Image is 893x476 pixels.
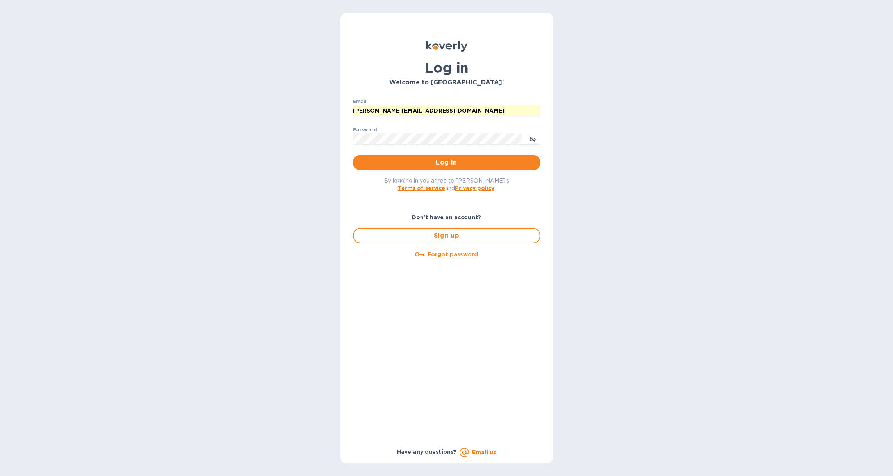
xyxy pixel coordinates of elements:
u: Forgot password [428,251,478,258]
label: Password [353,127,377,132]
span: By logging in you agree to [PERSON_NAME]'s and . [384,177,509,191]
b: Have any questions? [397,449,457,455]
button: Sign up [353,228,540,243]
span: Sign up [360,231,533,240]
a: Terms of service [398,185,445,191]
span: Log in [359,158,534,167]
h1: Log in [353,59,540,76]
a: Email us [472,449,496,455]
input: Enter email address [353,105,540,117]
label: Email [353,99,367,104]
b: Don't have an account? [412,214,481,220]
img: Koverly [426,41,467,52]
h3: Welcome to [GEOGRAPHIC_DATA]! [353,79,540,86]
button: toggle password visibility [525,131,540,147]
button: Log in [353,155,540,170]
a: Privacy policy [455,185,494,191]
